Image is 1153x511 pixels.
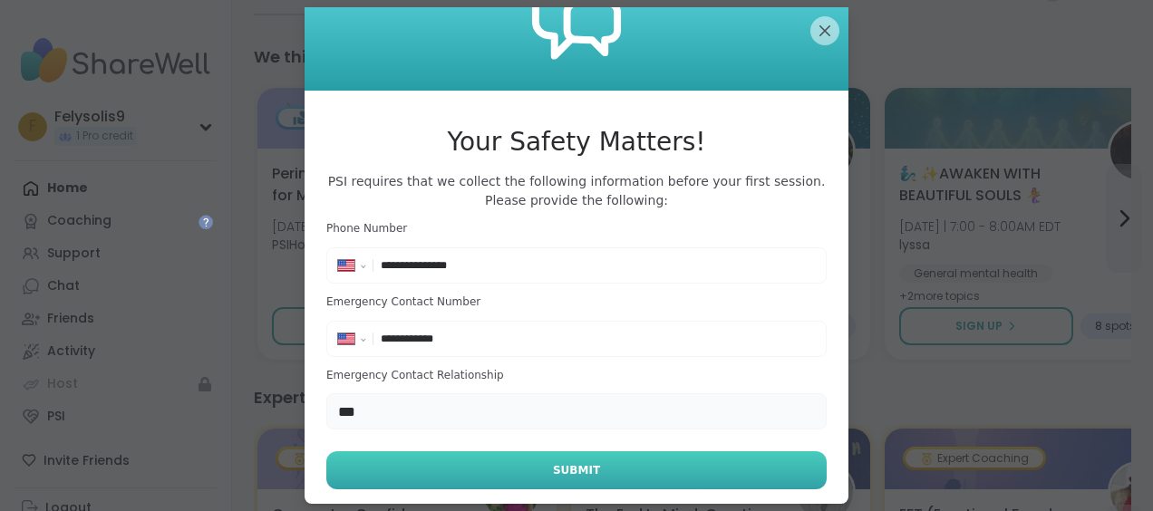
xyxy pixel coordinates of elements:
span: PSI requires that we collect the following information before your first session. Please provide ... [326,172,827,210]
span: Submit [553,462,600,478]
h3: Phone Number [326,221,827,236]
img: United States [338,260,354,271]
h3: Emergency Contact Relationship [326,368,827,383]
h3: Your Safety Matters! [326,123,827,161]
button: Submit [326,451,827,489]
iframe: Spotlight [199,215,213,229]
h3: Emergency Contact Number [326,294,827,310]
img: United States [338,333,354,344]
